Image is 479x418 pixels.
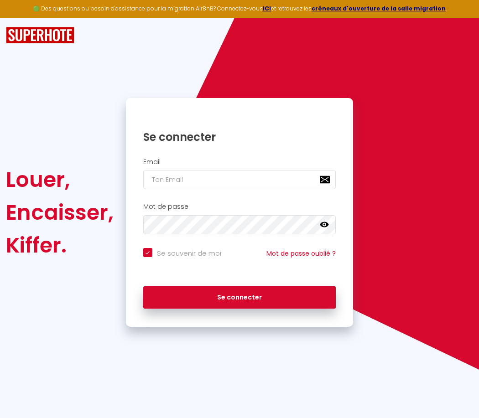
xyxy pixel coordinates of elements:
a: créneaux d'ouverture de la salle migration [312,5,446,12]
h2: Email [143,158,336,166]
button: Se connecter [143,286,336,309]
a: ICI [263,5,271,12]
div: Louer, [6,163,114,196]
div: Kiffer. [6,229,114,262]
img: SuperHote logo [6,27,74,44]
a: Mot de passe oublié ? [266,249,336,258]
input: Ton Email [143,170,336,189]
h2: Mot de passe [143,203,336,211]
div: Encaisser, [6,196,114,229]
h1: Se connecter [143,130,336,144]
